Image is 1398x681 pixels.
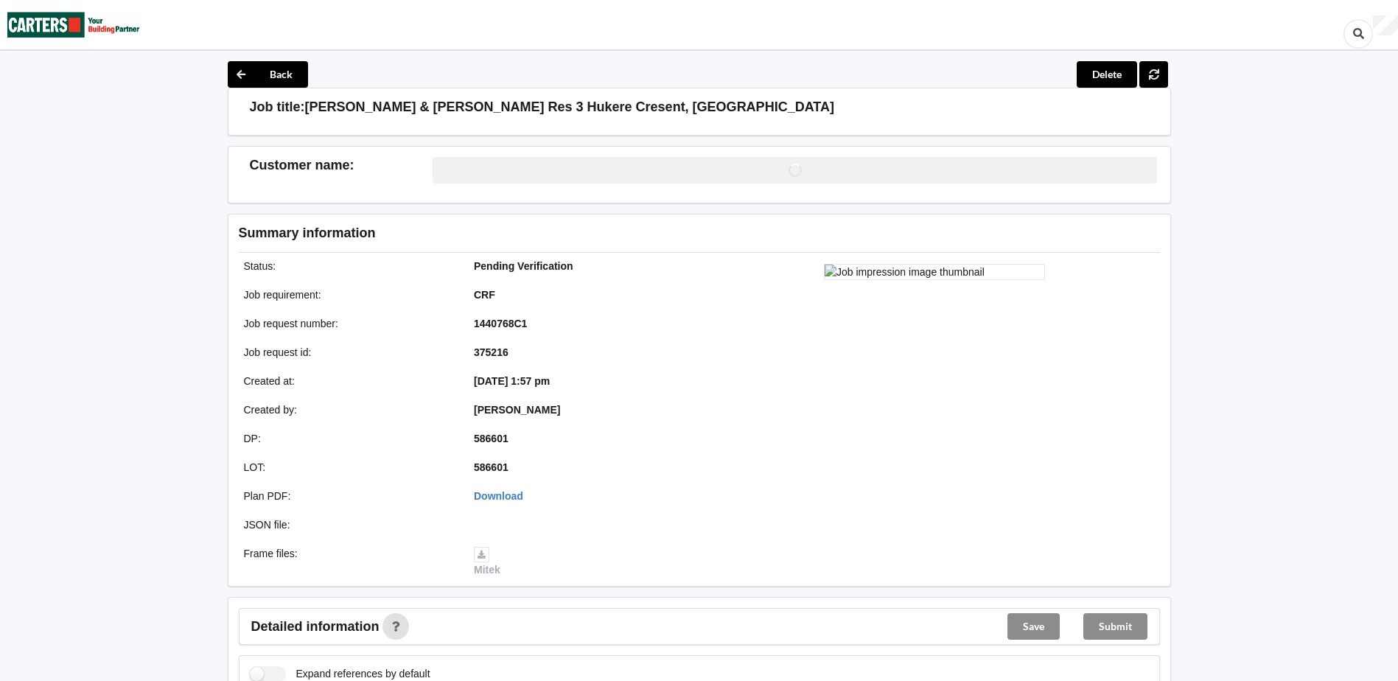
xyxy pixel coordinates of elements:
div: User Profile [1373,15,1398,36]
h3: [PERSON_NAME] & [PERSON_NAME] Res 3 Hukere Cresent, [GEOGRAPHIC_DATA] [305,99,834,116]
b: 586601 [474,461,508,473]
div: Job request id : [234,345,464,360]
b: [PERSON_NAME] [474,404,560,416]
img: Job impression image thumbnail [824,264,1045,280]
div: Job request number : [234,316,464,331]
span: Detailed information [251,620,380,633]
div: Status : [234,259,464,273]
a: Download [474,490,523,502]
b: 586601 [474,433,508,444]
b: 1440768C1 [474,318,527,329]
div: Created by : [234,402,464,417]
button: Back [228,61,308,88]
div: JSON file : [234,517,464,532]
h3: Job title: [250,99,305,116]
div: DP : [234,431,464,446]
a: Mitek [474,548,500,576]
b: 375216 [474,346,508,358]
div: Created at : [234,374,464,388]
h3: Customer name : [250,157,433,174]
b: Pending Verification [474,260,573,272]
div: Plan PDF : [234,489,464,503]
div: LOT : [234,460,464,475]
button: Delete [1077,61,1137,88]
b: [DATE] 1:57 pm [474,375,550,387]
div: Frame files : [234,546,464,577]
div: Job requirement : [234,287,464,302]
img: Carters [7,1,140,49]
b: CRF [474,289,495,301]
h3: Summary information [239,225,925,242]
